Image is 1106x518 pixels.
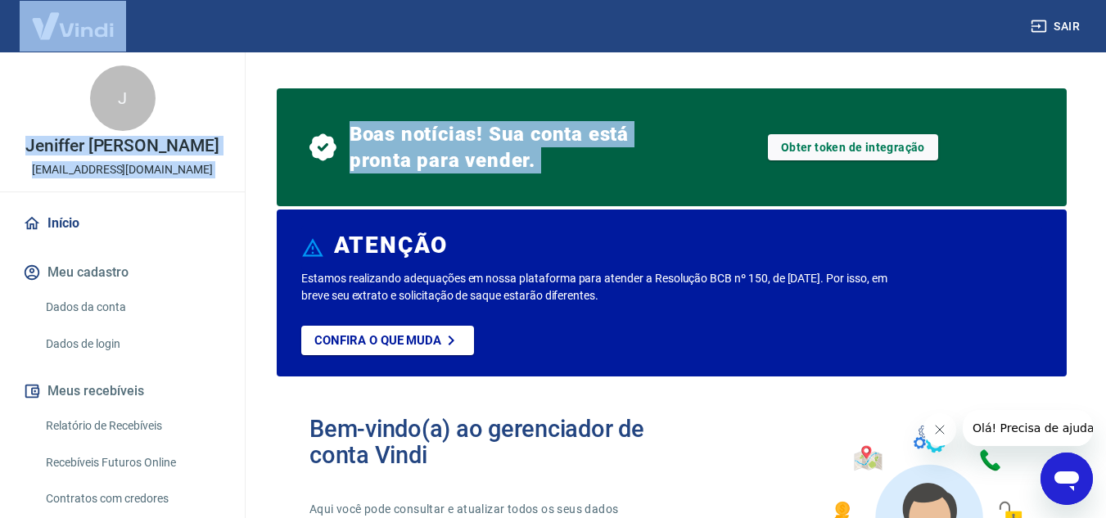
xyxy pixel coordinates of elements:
a: Confira o que muda [301,326,474,355]
span: Boas notícias! Sua conta está pronta para vender. [350,121,672,173]
iframe: Botão para abrir a janela de mensagens [1041,453,1093,505]
a: Relatório de Recebíveis [39,409,225,443]
h6: ATENÇÃO [334,237,448,254]
button: Meu cadastro [20,254,225,291]
iframe: Fechar mensagem [923,413,956,446]
button: Meus recebíveis [20,373,225,409]
p: Confira o que muda [314,333,441,348]
a: Dados de login [39,327,225,361]
div: J [90,65,156,131]
button: Sair [1027,11,1086,42]
a: Dados da conta [39,291,225,324]
a: Início [20,205,225,241]
a: Contratos com credores [39,482,225,516]
p: Estamos realizando adequações em nossa plataforma para atender a Resolução BCB nº 150, de [DATE].... [301,270,894,304]
a: Obter token de integração [768,134,938,160]
iframe: Mensagem da empresa [963,410,1093,446]
a: Recebíveis Futuros Online [39,446,225,480]
h2: Bem-vindo(a) ao gerenciador de conta Vindi [309,416,672,468]
img: Vindi [20,1,126,51]
p: [EMAIL_ADDRESS][DOMAIN_NAME] [32,161,213,178]
p: Jeniffer [PERSON_NAME] [25,137,219,155]
span: Olá! Precisa de ajuda? [10,11,138,25]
